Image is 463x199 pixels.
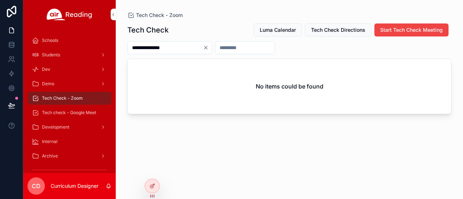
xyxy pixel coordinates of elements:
[42,38,58,43] span: Schools
[42,124,69,130] span: Development
[42,52,60,58] span: Students
[47,9,92,20] img: App logo
[27,77,111,90] a: Demo
[27,92,111,105] a: Tech Check - Zoom
[254,23,302,36] button: Luma Calendar
[27,63,111,76] a: Dev
[260,26,296,34] span: Luma Calendar
[127,25,169,35] h1: Tech Check
[27,34,111,47] a: Schools
[32,182,41,190] span: CD
[42,153,58,159] span: Archive
[51,182,98,190] p: Curriculum Designer
[42,81,54,87] span: Demo
[42,139,58,144] span: Internal
[27,121,111,134] a: Development
[42,95,83,101] span: Tech Check - Zoom
[203,45,212,51] button: Clear
[27,150,111,163] a: Archive
[256,82,323,91] h2: No items could be found
[42,66,50,72] span: Dev
[27,106,111,119] a: Tech check - Google Meet
[127,12,183,19] a: Tech Check - Zoom
[23,29,116,173] div: scrollable content
[305,23,371,36] button: Tech Check Directions
[136,12,183,19] span: Tech Check - Zoom
[311,26,365,34] span: Tech Check Directions
[374,23,449,36] button: Start Tech Check Meeting
[42,110,96,116] span: Tech check - Google Meet
[380,26,443,34] span: Start Tech Check Meeting
[27,135,111,148] a: Internal
[27,48,111,61] a: Students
